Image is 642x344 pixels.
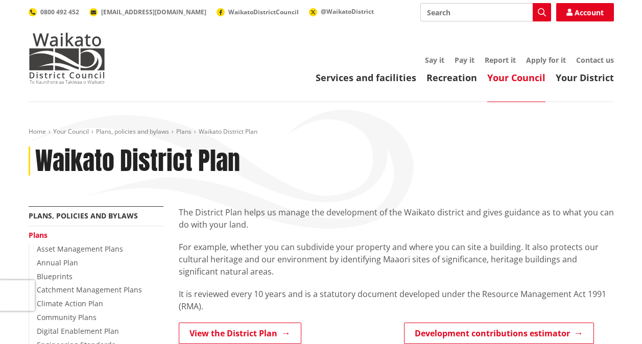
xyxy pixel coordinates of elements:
[455,55,474,65] a: Pay it
[426,71,477,84] a: Recreation
[420,3,551,21] input: Search input
[89,8,206,16] a: [EMAIL_ADDRESS][DOMAIN_NAME]
[96,127,169,136] a: Plans, policies and bylaws
[321,7,374,16] span: @WaikatoDistrict
[316,71,416,84] a: Services and facilities
[35,146,240,176] h1: Waikato District Plan
[425,55,444,65] a: Say it
[37,244,123,254] a: Asset Management Plans
[29,8,79,16] a: 0800 492 452
[199,127,257,136] span: Waikato District Plan
[485,55,516,65] a: Report it
[29,127,46,136] a: Home
[29,128,614,136] nav: breadcrumb
[228,8,299,16] span: WaikatoDistrictCouncil
[556,3,614,21] a: Account
[556,71,614,84] a: Your District
[29,33,105,84] img: Waikato District Council - Te Kaunihera aa Takiwaa o Waikato
[576,55,614,65] a: Contact us
[37,272,73,281] a: Blueprints
[29,230,47,240] a: Plans
[37,312,97,322] a: Community Plans
[179,323,301,344] a: View the District Plan
[179,288,614,312] p: It is reviewed every 10 years and is a statutory document developed under the Resource Management...
[526,55,566,65] a: Apply for it
[53,127,89,136] a: Your Council
[29,211,138,220] a: Plans, policies and bylaws
[404,323,594,344] a: Development contributions estimator
[37,326,119,336] a: Digital Enablement Plan
[37,285,142,294] a: Catchment Management Plans
[487,71,545,84] a: Your Council
[176,127,192,136] a: Plans
[179,206,614,231] p: The District Plan helps us manage the development of the Waikato district and gives guidance as t...
[40,8,79,16] span: 0800 492 452
[309,7,374,16] a: @WaikatoDistrict
[37,299,103,308] a: Climate Action Plan
[101,8,206,16] span: [EMAIL_ADDRESS][DOMAIN_NAME]
[37,258,78,267] a: Annual Plan
[179,241,614,278] p: For example, whether you can subdivide your property and where you can site a building. It also p...
[217,8,299,16] a: WaikatoDistrictCouncil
